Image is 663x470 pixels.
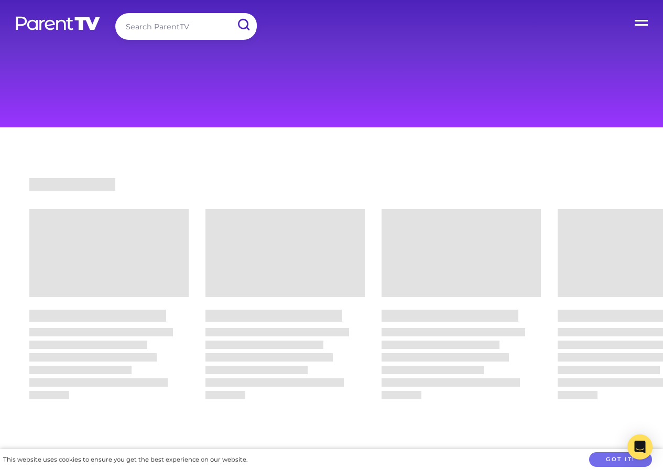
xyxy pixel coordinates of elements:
[3,454,247,465] div: This website uses cookies to ensure you get the best experience on our website.
[115,13,257,40] input: Search ParentTV
[627,434,653,460] div: Open Intercom Messenger
[589,452,652,467] button: Got it!
[15,16,101,31] img: parenttv-logo-white.4c85aaf.svg
[230,13,257,37] input: Submit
